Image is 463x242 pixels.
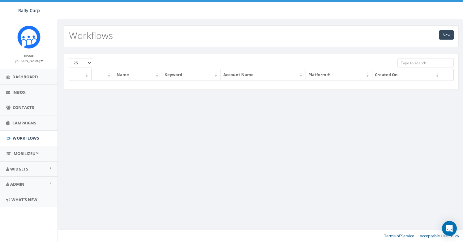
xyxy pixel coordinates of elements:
[306,69,372,80] th: Platform #
[13,105,34,110] span: Contacts
[439,30,454,40] a: New
[12,74,38,80] span: Dashboard
[372,69,442,80] th: Created On
[69,30,113,41] h2: Workflows
[114,69,162,80] th: Name
[24,54,34,58] small: Name
[442,221,457,236] div: Open Intercom Messenger
[221,69,306,80] th: Account Name
[384,233,414,239] a: Terms of Service
[18,7,40,13] span: Rally Corp
[12,89,26,95] span: Inbox
[10,181,24,187] span: Admin
[420,233,459,239] a: Acceptable Use Policy
[11,197,37,202] span: What's New
[162,69,221,80] th: Keyword
[13,135,39,141] span: Workflows
[17,25,41,49] img: Icon_1.png
[12,120,36,126] span: Campaigns
[397,58,454,67] input: Type to search
[15,58,43,63] a: [PERSON_NAME]
[10,166,28,172] span: Widgets
[14,151,39,156] span: MobilizeU™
